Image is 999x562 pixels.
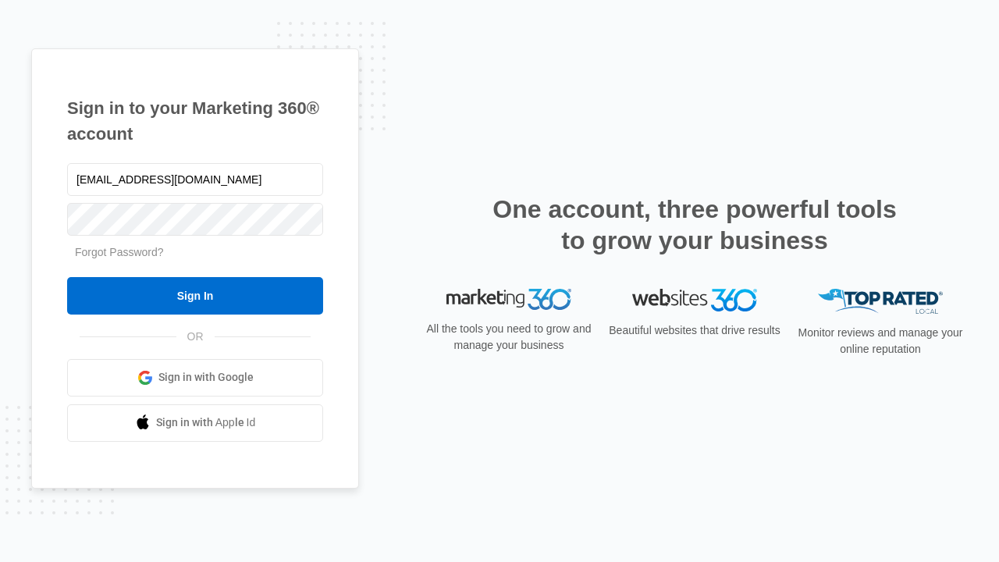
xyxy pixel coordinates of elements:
[67,359,323,397] a: Sign in with Google
[75,246,164,258] a: Forgot Password?
[488,194,901,256] h2: One account, three powerful tools to grow your business
[421,321,596,354] p: All the tools you need to grow and manage your business
[176,329,215,345] span: OR
[156,414,256,431] span: Sign in with Apple Id
[607,322,782,339] p: Beautiful websites that drive results
[793,325,968,357] p: Monitor reviews and manage your online reputation
[67,95,323,147] h1: Sign in to your Marketing 360® account
[67,163,323,196] input: Email
[632,289,757,311] img: Websites 360
[446,289,571,311] img: Marketing 360
[158,369,254,386] span: Sign in with Google
[67,404,323,442] a: Sign in with Apple Id
[67,277,323,315] input: Sign In
[818,289,943,315] img: Top Rated Local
